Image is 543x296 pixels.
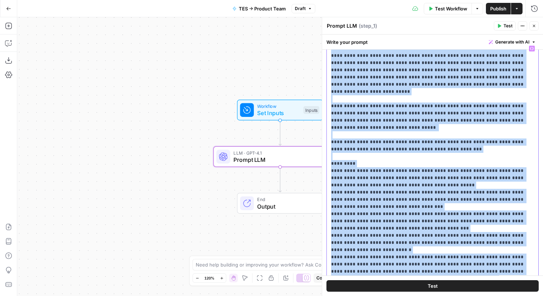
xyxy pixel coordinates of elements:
span: Test [428,282,438,290]
span: Publish [490,5,506,12]
span: Test Workflow [435,5,467,12]
button: TES -> Product Team [228,3,290,14]
div: WorkflowSet InputsInputs [213,100,347,120]
button: Test Workflow [424,3,472,14]
button: Copy [314,273,330,283]
div: Inputs [303,106,319,114]
g: Edge from start to step_1 [279,120,281,146]
button: Draft [292,4,315,13]
span: LLM · GPT-4.1 [233,149,324,156]
span: End [257,196,316,203]
span: Draft [295,5,306,12]
button: Generate with AI [486,37,539,47]
button: Test [326,280,539,292]
span: ( step_1 ) [359,22,377,29]
g: Edge from step_1 to end [279,167,281,192]
div: EndOutput [213,193,347,214]
span: Output [257,202,316,211]
div: Write your prompt [322,35,543,49]
span: TES -> Product Team [239,5,286,12]
span: Test [503,23,512,29]
span: Prompt LLM [233,155,324,164]
span: 120% [204,275,214,281]
textarea: Prompt LLM [327,22,357,29]
button: Publish [486,3,511,14]
div: LLM · GPT-4.1Prompt LLMStep 1 [213,146,347,167]
span: Workflow [257,103,300,110]
span: Set Inputs [257,109,300,117]
span: Copy [316,275,327,281]
span: Generate with AI [495,39,529,45]
button: Test [494,21,516,31]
